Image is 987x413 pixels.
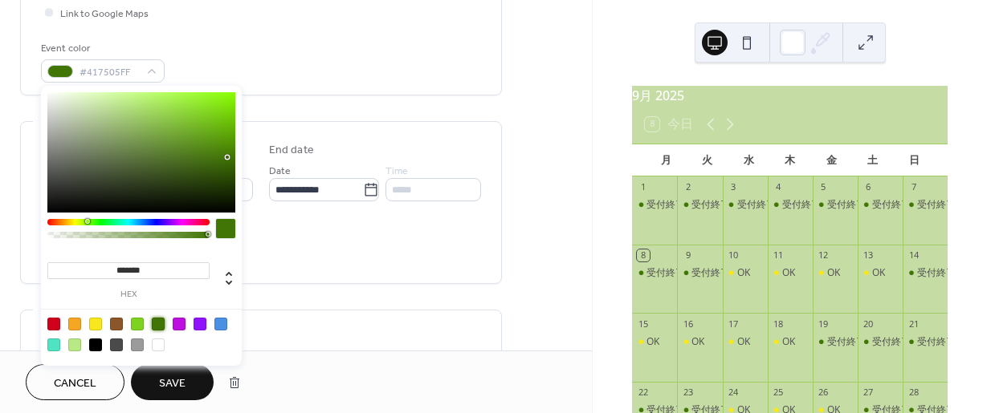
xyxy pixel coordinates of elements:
[769,144,811,176] div: 木
[173,318,186,330] div: #BD10E0
[54,375,96,392] span: Cancel
[813,266,858,280] div: OK
[269,142,314,159] div: End date
[818,387,830,399] div: 26
[47,290,210,299] label: hex
[677,335,722,349] div: OK
[723,198,768,212] div: 受付終了
[818,318,830,330] div: 19
[60,6,149,22] span: Link to Google Maps
[810,144,852,176] div: 金
[47,318,60,330] div: #D0021B
[159,375,186,392] span: Save
[632,86,948,105] div: 9月 2025
[863,318,875,330] div: 20
[728,387,740,399] div: 24
[863,249,875,261] div: 13
[385,163,408,180] span: Time
[872,266,885,280] div: OK
[773,249,785,261] div: 11
[152,318,165,330] div: #417505
[773,181,785,193] div: 4
[687,144,728,176] div: 火
[723,266,768,280] div: OK
[677,266,722,280] div: 受付終了
[737,266,750,280] div: OK
[852,144,894,176] div: 土
[110,338,123,351] div: #4A4A4A
[737,198,776,212] div: 受付終了
[858,266,903,280] div: OK
[872,335,911,349] div: 受付終了
[863,181,875,193] div: 6
[907,249,920,261] div: 14
[645,144,687,176] div: 月
[907,387,920,399] div: 28
[907,318,920,330] div: 21
[893,144,935,176] div: 日
[269,163,291,180] span: Date
[691,198,730,212] div: 受付終了
[768,198,813,212] div: 受付終了
[858,335,903,349] div: 受付終了
[903,266,948,280] div: 受付終了
[813,335,858,349] div: 受付終了
[768,335,813,349] div: OK
[768,266,813,280] div: OK
[682,249,694,261] div: 9
[637,318,649,330] div: 15
[813,198,858,212] div: 受付終了
[917,198,956,212] div: 受付終了
[863,387,875,399] div: 27
[677,198,722,212] div: 受付終了
[682,181,694,193] div: 2
[89,338,102,351] div: #000000
[632,198,677,212] div: 受付終了
[646,198,685,212] div: 受付終了
[89,318,102,330] div: #F8E71C
[131,318,144,330] div: #7ED321
[214,318,227,330] div: #4A90E2
[872,198,911,212] div: 受付終了
[903,335,948,349] div: 受付終了
[728,181,740,193] div: 3
[773,387,785,399] div: 25
[110,318,123,330] div: #8B572A
[827,198,866,212] div: 受付終了
[646,266,685,280] div: 受付終了
[47,338,60,351] div: #50E3C2
[691,266,730,280] div: 受付終了
[728,144,769,176] div: 水
[152,338,165,351] div: #FFFFFF
[632,266,677,280] div: 受付終了
[917,266,956,280] div: 受付終了
[782,335,795,349] div: OK
[131,338,144,351] div: #9B9B9B
[68,318,81,330] div: #F5A623
[691,335,704,349] div: OK
[917,335,956,349] div: 受付終了
[194,318,206,330] div: #9013FE
[827,335,866,349] div: 受付終了
[827,266,840,280] div: OK
[68,338,81,351] div: #B8E986
[818,181,830,193] div: 5
[632,335,677,349] div: OK
[818,249,830,261] div: 12
[637,387,649,399] div: 22
[646,335,659,349] div: OK
[26,364,124,400] button: Cancel
[682,387,694,399] div: 23
[41,40,161,57] div: Event color
[907,181,920,193] div: 7
[131,364,214,400] button: Save
[80,64,139,81] span: #417505FF
[728,318,740,330] div: 17
[637,181,649,193] div: 1
[903,198,948,212] div: 受付終了
[682,318,694,330] div: 16
[782,266,795,280] div: OK
[728,249,740,261] div: 10
[773,318,785,330] div: 18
